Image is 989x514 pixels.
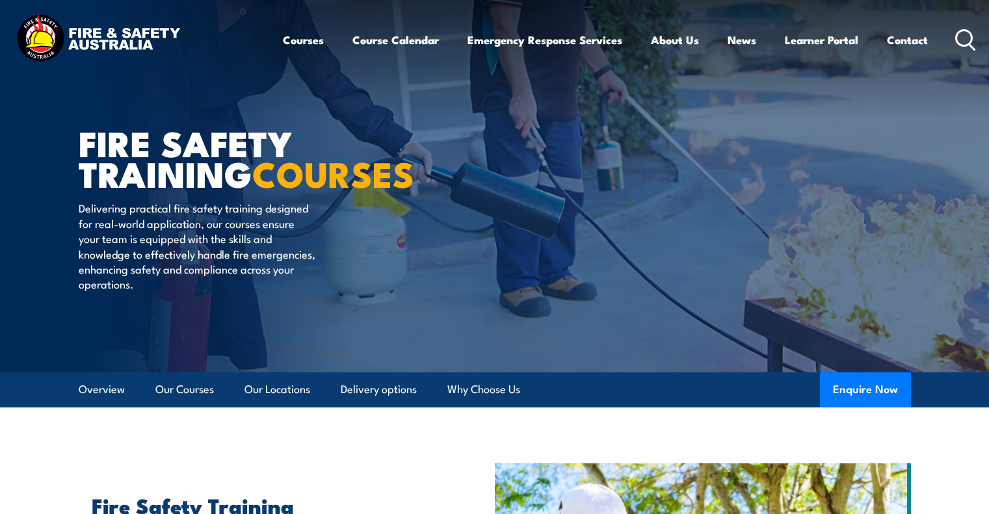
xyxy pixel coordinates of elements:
a: Emergency Response Services [468,23,622,57]
strong: COURSES [252,146,414,199]
h1: FIRE SAFETY TRAINING [79,127,400,188]
a: News [728,23,756,57]
a: Overview [79,372,125,407]
a: Contact [887,23,928,57]
a: Course Calendar [352,23,439,57]
button: Enquire Now [820,372,911,407]
p: Delivering practical fire safety training designed for real-world application, our courses ensure... [79,200,316,291]
a: Our Courses [155,372,214,407]
a: About Us [651,23,699,57]
a: Learner Portal [785,23,858,57]
a: Courses [283,23,324,57]
a: Delivery options [341,372,417,407]
a: Why Choose Us [447,372,520,407]
a: Our Locations [244,372,310,407]
h2: Fire Safety Training [92,496,435,514]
